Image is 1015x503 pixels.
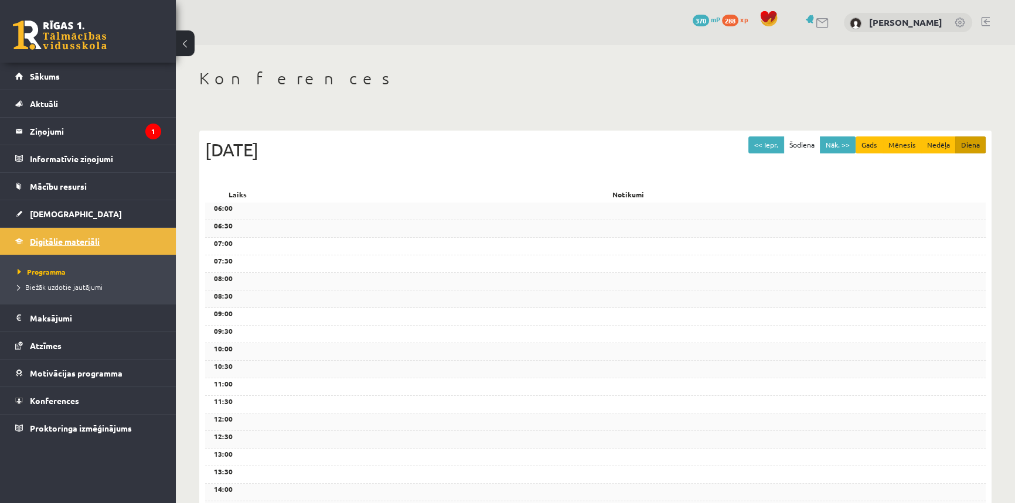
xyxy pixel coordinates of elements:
span: Konferences [30,395,79,406]
b: 07:00 [214,238,233,248]
span: Aktuāli [30,98,58,109]
button: Mēnesis [883,136,922,153]
span: Digitālie materiāli [30,236,100,247]
b: 09:00 [214,309,233,318]
a: 370 mP [693,15,720,24]
a: Motivācijas programma [15,360,161,386]
a: Digitālie materiāli [15,228,161,255]
span: Programma [18,267,66,276]
button: << Iepr. [748,136,784,153]
span: 370 [693,15,709,26]
b: 06:30 [214,221,233,230]
b: 12:00 [214,414,233,423]
a: Mācību resursi [15,173,161,200]
div: Notikumi [270,186,986,203]
b: 06:00 [214,203,233,213]
span: Proktoringa izmēģinājums [30,423,132,433]
b: 11:00 [214,379,233,388]
b: 13:30 [214,467,233,476]
b: 07:30 [214,256,233,265]
button: Gads [856,136,883,153]
a: Atzīmes [15,332,161,359]
i: 1 [145,124,161,139]
span: mP [711,15,720,24]
span: Sākums [30,71,60,81]
a: [DEMOGRAPHIC_DATA] [15,200,161,227]
button: Nedēļa [921,136,956,153]
div: Laiks [205,186,270,203]
b: 10:00 [214,344,233,353]
a: Aktuāli [15,90,161,117]
a: Konferences [15,387,161,414]
span: Motivācijas programma [30,368,122,378]
b: 08:00 [214,273,233,283]
div: [DATE] [205,136,986,163]
legend: Maksājumi [30,304,161,331]
a: Proktoringa izmēģinājums [15,415,161,442]
b: 14:00 [214,484,233,494]
a: Programma [18,266,164,277]
a: Maksājumi [15,304,161,331]
h1: Konferences [199,69,992,88]
a: Informatīvie ziņojumi [15,145,161,172]
b: 13:00 [214,449,233,458]
span: Biežāk uzdotie jautājumi [18,282,103,292]
a: 288 xp [722,15,754,24]
b: 12:30 [214,432,233,441]
a: Biežāk uzdotie jautājumi [18,282,164,292]
b: 10:30 [214,361,233,371]
legend: Informatīvie ziņojumi [30,145,161,172]
a: Rīgas 1. Tālmācības vidusskola [13,20,107,50]
a: Sākums [15,63,161,90]
a: [PERSON_NAME] [869,16,942,28]
span: 288 [722,15,738,26]
a: Ziņojumi1 [15,118,161,145]
legend: Ziņojumi [30,118,161,145]
button: Nāk. >> [820,136,856,153]
img: Ingus Riciks [850,18,861,29]
span: xp [740,15,748,24]
span: Atzīmes [30,340,62,351]
b: 09:30 [214,326,233,336]
button: Diena [955,136,986,153]
button: Šodiena [784,136,820,153]
b: 08:30 [214,291,233,300]
span: Mācību resursi [30,181,87,191]
span: [DEMOGRAPHIC_DATA] [30,208,122,219]
b: 11:30 [214,396,233,406]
